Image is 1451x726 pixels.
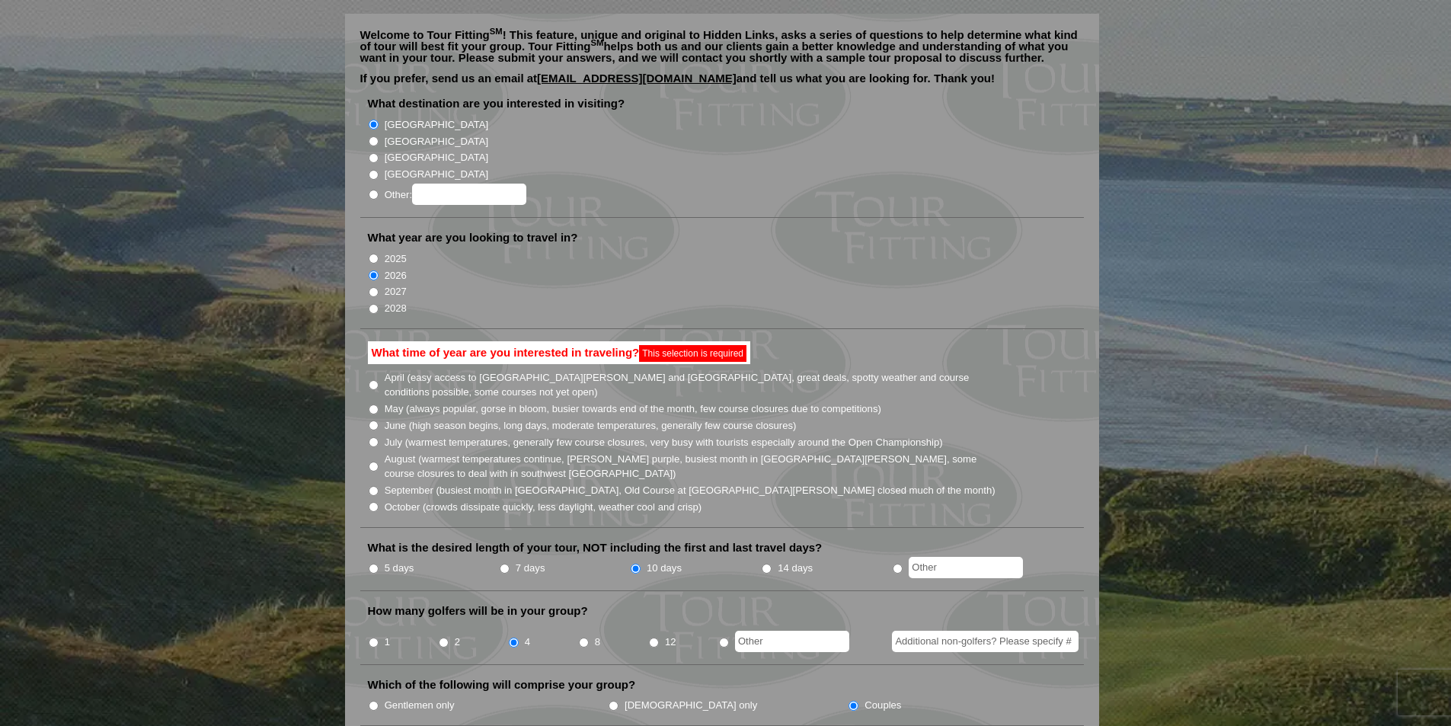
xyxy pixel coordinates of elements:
label: 8 [595,635,600,650]
label: 2028 [385,301,407,316]
label: Couples [865,698,901,713]
label: April (easy access to [GEOGRAPHIC_DATA][PERSON_NAME] and [GEOGRAPHIC_DATA], great deals, spotty w... [385,370,997,400]
label: 14 days [778,561,813,576]
label: 2027 [385,284,407,299]
label: What is the desired length of your tour, NOT including the first and last travel days? [368,540,823,555]
sup: SM [591,38,604,47]
label: October (crowds dissipate quickly, less daylight, weather cool and crisp) [385,500,702,515]
label: September (busiest month in [GEOGRAPHIC_DATA], Old Course at [GEOGRAPHIC_DATA][PERSON_NAME] close... [385,483,996,498]
label: 2026 [385,268,407,283]
label: What time of year are you interested in traveling? [368,341,751,364]
label: How many golfers will be in your group? [368,603,588,619]
input: Additional non-golfers? Please specify # [892,631,1079,652]
label: 7 days [516,561,545,576]
label: [GEOGRAPHIC_DATA] [385,134,488,149]
p: Welcome to Tour Fitting ! This feature, unique and original to Hidden Links, asks a series of que... [360,29,1084,63]
label: What destination are you interested in visiting? [368,96,625,111]
label: [DEMOGRAPHIC_DATA] only [625,698,757,713]
a: [EMAIL_ADDRESS][DOMAIN_NAME] [537,72,737,85]
label: 5 days [385,561,414,576]
label: August (warmest temperatures continue, [PERSON_NAME] purple, busiest month in [GEOGRAPHIC_DATA][P... [385,452,997,481]
label: June (high season begins, long days, moderate temperatures, generally few course closures) [385,418,797,433]
p: If you prefer, send us an email at and tell us what you are looking for. Thank you! [360,72,1084,95]
label: 4 [525,635,530,650]
label: [GEOGRAPHIC_DATA] [385,150,488,165]
input: Other [735,631,849,652]
label: Which of the following will comprise your group? [368,677,636,692]
label: May (always popular, gorse in bloom, busier towards end of the month, few course closures due to ... [385,401,881,417]
span: This selection is required [642,348,743,359]
label: Gentlemen only [385,698,455,713]
label: 2025 [385,251,407,267]
sup: SM [490,27,503,36]
label: July (warmest temperatures, generally few course closures, very busy with tourists especially aro... [385,435,943,450]
label: Other: [385,184,526,205]
label: [GEOGRAPHIC_DATA] [385,117,488,133]
input: Other [909,557,1023,578]
label: 1 [385,635,390,650]
label: [GEOGRAPHIC_DATA] [385,167,488,182]
label: 10 days [647,561,682,576]
input: Other: [412,184,526,205]
label: 2 [455,635,460,650]
label: 12 [665,635,676,650]
label: What year are you looking to travel in? [368,230,578,245]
